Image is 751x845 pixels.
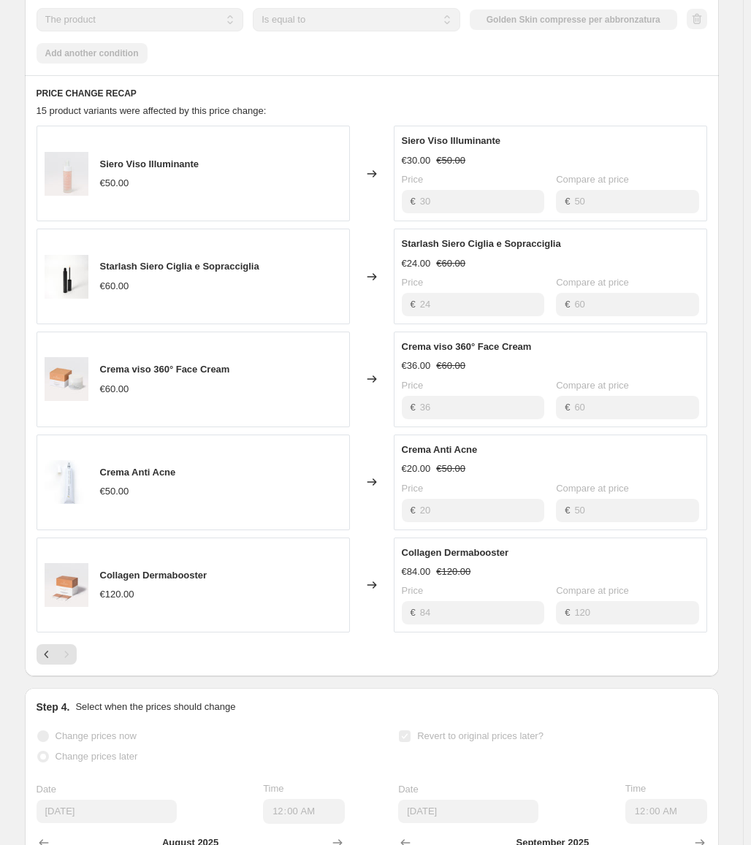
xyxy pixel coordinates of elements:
[565,402,570,413] span: €
[402,359,431,373] div: €36.00
[411,607,416,618] span: €
[625,783,646,794] span: Time
[625,799,707,824] input: 12:00
[411,402,416,413] span: €
[398,784,418,795] span: Date
[436,153,465,168] strike: €50.00
[37,105,267,116] span: 15 product variants were affected by this price change:
[402,174,424,185] span: Price
[37,88,707,99] h6: PRICE CHANGE RECAP
[556,483,629,494] span: Compare at price
[37,800,177,823] input: 8/25/2025
[100,382,129,397] div: €60.00
[565,607,570,618] span: €
[37,644,77,665] nav: Pagination
[263,783,283,794] span: Time
[45,152,88,196] img: SieroIlluminanteFlaconecopy_007e1748-9645-45ca-931e-9108f73ee744_80x.jpg
[436,565,470,579] strike: €120.00
[100,484,129,499] div: €50.00
[402,444,478,455] span: Crema Anti Acne
[402,135,501,146] span: Siero Viso Illuminante
[402,547,509,558] span: Collagen Dermabooster
[45,357,88,401] img: 02crema360ebox_80x.jpg
[402,462,431,476] div: €20.00
[402,565,431,579] div: €84.00
[417,730,544,741] span: Revert to original prices later?
[556,277,629,288] span: Compare at price
[402,277,424,288] span: Price
[45,255,88,299] img: Starlashapertocopy_80x.jpg
[75,700,235,714] p: Select when the prices should change
[45,563,88,607] img: CollagenBoxebustine_0.5x_80x.jpg
[402,585,424,596] span: Price
[263,799,345,824] input: 12:00
[398,800,538,823] input: 8/25/2025
[100,570,207,581] span: Collagen Dermabooster
[37,644,57,665] button: Previous
[436,462,465,476] strike: €50.00
[556,174,629,185] span: Compare at price
[402,256,431,271] div: €24.00
[56,730,137,741] span: Change prices now
[565,196,570,207] span: €
[556,380,629,391] span: Compare at price
[37,700,70,714] h2: Step 4.
[556,585,629,596] span: Compare at price
[411,196,416,207] span: €
[402,238,561,249] span: Starlash Siero Ciglia e Sopracciglia
[56,751,138,762] span: Change prices later
[565,505,570,516] span: €
[402,153,431,168] div: €30.00
[565,299,570,310] span: €
[100,176,129,191] div: €50.00
[100,364,230,375] span: Crema viso 360° Face Cream
[100,279,129,294] div: €60.00
[100,261,259,272] span: Starlash Siero Ciglia e Sopracciglia
[411,299,416,310] span: €
[402,483,424,494] span: Price
[436,256,465,271] strike: €60.00
[402,380,424,391] span: Price
[436,359,465,373] strike: €60.00
[402,341,532,352] span: Crema viso 360° Face Cream
[100,158,199,169] span: Siero Viso Illuminante
[100,587,134,602] div: €120.00
[37,784,56,795] span: Date
[411,505,416,516] span: €
[45,460,88,504] img: Still_Life_Crema_acne_02_a_80x.jpg
[100,467,176,478] span: Crema Anti Acne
